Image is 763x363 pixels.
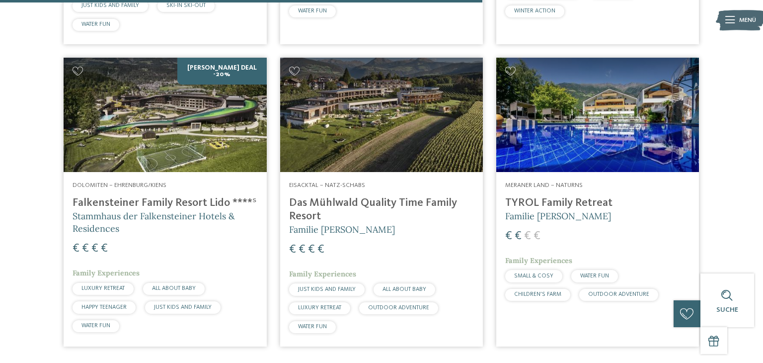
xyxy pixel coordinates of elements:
span: WATER FUN [298,8,327,14]
span: JUST KIDS AND FAMILY [154,304,212,310]
a: Familienhotels gesucht? Hier findet ihr die besten! Eisacktal – Natz-Schabs Das Mühlwald Quality ... [280,58,483,347]
span: Family Experiences [289,270,356,278]
span: SKI-IN SKI-OUT [166,2,206,8]
span: LUXURY RETREAT [298,305,341,311]
span: WATER FUN [580,273,609,279]
span: ALL ABOUT BABY [152,285,196,291]
span: WATER FUN [298,324,327,330]
span: Suche [716,306,738,313]
span: OUTDOOR ADVENTURE [588,291,649,297]
span: Dolomiten – Ehrenburg/Kiens [73,182,166,188]
span: HAPPY TEENAGER [81,304,127,310]
span: € [91,243,98,255]
span: Meraner Land – Naturns [505,182,583,188]
span: € [73,243,79,255]
span: € [534,230,540,242]
span: € [524,230,531,242]
span: Stammhaus der Falkensteiner Hotels & Residences [73,210,235,234]
span: € [82,243,89,255]
span: € [299,244,305,256]
span: LUXURY RETREAT [81,285,125,291]
img: Familienhotels gesucht? Hier findet ihr die besten! [64,58,266,172]
span: Familie [PERSON_NAME] [289,224,395,235]
span: € [317,244,324,256]
span: OUTDOOR ADVENTURE [368,305,429,311]
span: WATER FUN [81,323,110,329]
span: SMALL & COSY [514,273,553,279]
span: ALL ABOUT BABY [382,286,426,292]
span: CHILDREN’S FARM [514,291,561,297]
span: € [289,244,296,256]
span: Family Experiences [505,256,572,265]
span: € [101,243,108,255]
span: JUST KIDS AND FAMILY [81,2,139,8]
span: Familie [PERSON_NAME] [505,210,611,222]
span: € [515,230,522,242]
span: WINTER ACTION [514,8,555,14]
span: € [505,230,512,242]
span: WATER FUN [81,21,110,27]
span: Eisacktal – Natz-Schabs [289,182,365,188]
h4: TYROL Family Retreat [505,196,690,210]
a: Familienhotels gesucht? Hier findet ihr die besten! [PERSON_NAME] Deal -20% Dolomiten – Ehrenburg... [64,58,266,347]
span: JUST KIDS AND FAMILY [298,286,356,292]
img: Familien Wellness Residence Tyrol **** [496,58,699,172]
h4: Das Mühlwald Quality Time Family Resort [289,196,474,223]
span: Family Experiences [73,269,140,277]
h4: Falkensteiner Family Resort Lido ****ˢ [73,196,257,210]
a: Familienhotels gesucht? Hier findet ihr die besten! Meraner Land – Naturns TYROL Family Retreat F... [496,58,699,347]
img: Familienhotels gesucht? Hier findet ihr die besten! [280,58,483,172]
span: € [308,244,315,256]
